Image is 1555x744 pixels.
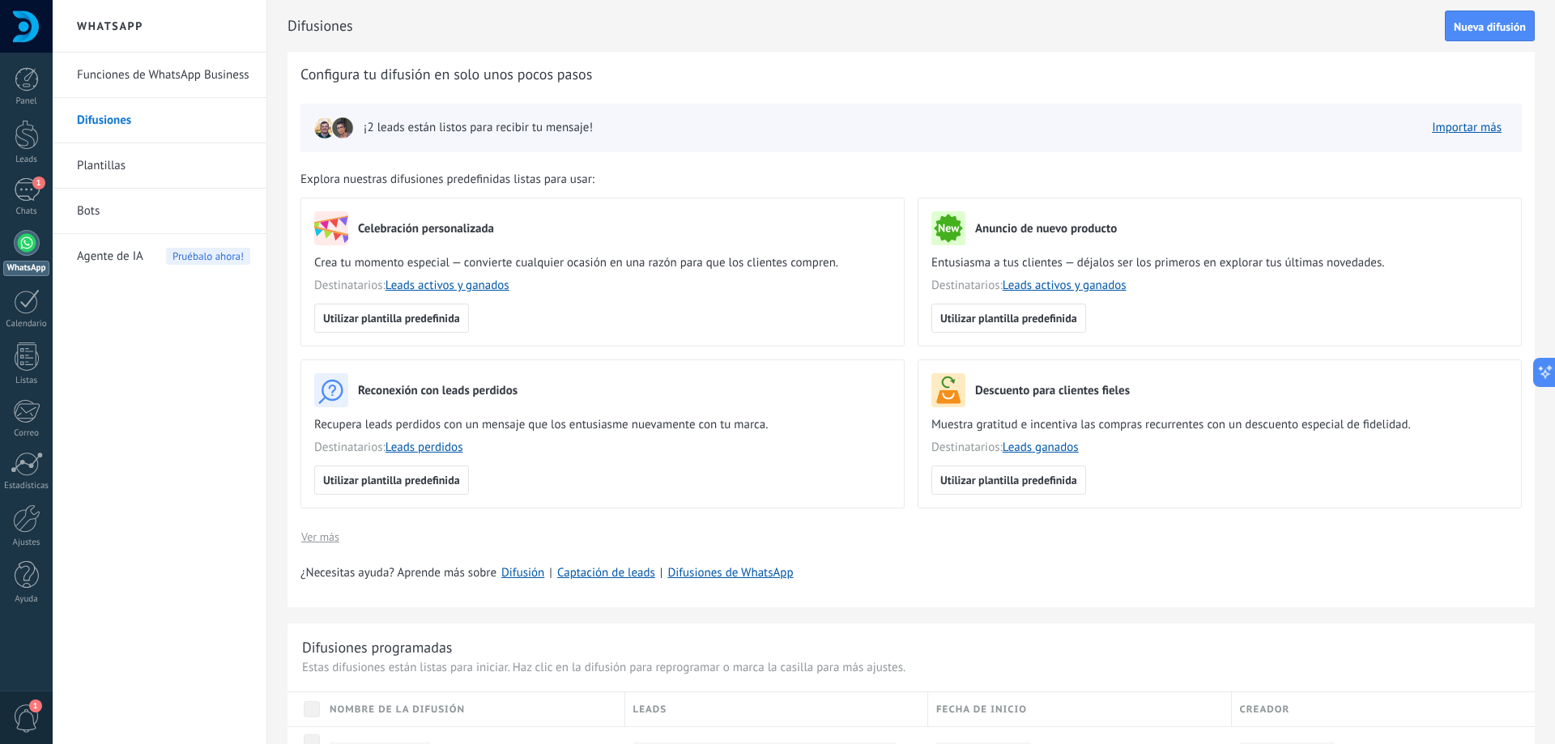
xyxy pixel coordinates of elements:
div: Panel [3,96,50,107]
div: Difusiones programadas [302,638,452,657]
li: Bots [53,189,266,234]
div: | | [300,565,1522,581]
span: 1 [32,176,45,189]
div: Estadísticas [3,481,50,491]
span: Fecha de inicio [936,702,1027,717]
a: Leads perdidos [386,440,463,455]
h3: Celebración personalizada [358,221,494,236]
span: 1 [29,699,42,712]
span: ¡2 leads están listos para recibir tu mensaje! [364,120,593,136]
div: Correo [3,428,50,439]
span: Recupera leads perdidos con un mensaje que los entusiasme nuevamente con tu marca. [314,417,891,433]
a: Difusión [501,565,544,580]
div: WhatsApp [3,261,49,276]
span: ¿Necesitas ayuda? Aprende más sobre [300,565,496,581]
button: Utilizar plantilla predefinida [314,466,469,495]
span: Utilizar plantilla predefinida [323,312,460,324]
span: Nombre de la difusión [330,702,465,717]
a: Captación de leads [557,565,655,580]
span: Destinatarios: [314,440,891,456]
img: leadIcon [331,117,354,139]
li: Difusiones [53,98,266,143]
button: Utilizar plantilla predefinida [931,304,1086,333]
h3: Reconexión con leads perdidos [358,383,518,398]
a: Bots [77,189,250,234]
li: Plantillas [53,143,266,189]
span: Utilizar plantilla predefinida [323,474,460,486]
span: Pruébalo ahora! [166,248,250,265]
span: Configura tu difusión en solo unos pocos pasos [300,65,592,84]
button: Utilizar plantilla predefinida [314,304,469,333]
div: Leads [3,155,50,165]
span: Destinatarios: [931,278,1508,294]
span: Utilizar plantilla predefinida [940,474,1077,486]
div: Listas [3,376,50,386]
a: Leads activos y ganados [1003,278,1127,293]
li: Funciones de WhatsApp Business [53,53,266,98]
img: leadIcon [313,117,336,139]
button: Importar más [1425,116,1509,140]
span: Leads [633,702,667,717]
span: Creador [1240,702,1290,717]
a: Difusiones [77,98,250,143]
span: Muestra gratitud e incentiva las compras recurrentes con un descuento especial de fidelidad. [931,417,1508,433]
span: Agente de IA [77,234,143,279]
span: Explora nuestras difusiones predefinidas listas para usar: [300,172,594,188]
p: Estas difusiones están listas para iniciar. Haz clic en la difusión para reprogramar o marca la c... [302,660,1520,675]
span: Crea tu momento especial — convierte cualquier ocasión en una razón para que los clientes compren. [314,255,891,271]
li: Agente de IA [53,234,266,278]
span: Destinatarios: [314,278,891,294]
a: Funciones de WhatsApp Business [77,53,250,98]
a: Leads activos y ganados [386,278,509,293]
a: Plantillas [77,143,250,189]
a: Difusiones de WhatsApp [667,565,793,580]
span: Ver más [301,531,339,542]
a: Agente de IAPruébalo ahora! [77,234,250,279]
button: Utilizar plantilla predefinida [931,466,1086,495]
div: Ayuda [3,594,50,605]
span: Entusiasma a tus clientes — déjalos ser los primeros en explorar tus últimas novedades. [931,255,1508,271]
div: Chats [3,206,50,217]
h2: Difusiones [288,10,1445,42]
div: Calendario [3,319,50,329]
h3: Descuento para clientes fieles [975,383,1130,398]
div: Ajustes [3,538,50,548]
button: Nueva difusión [1445,11,1535,41]
a: Leads ganados [1003,440,1079,455]
button: Ver más [300,525,340,549]
span: Nueva difusión [1454,21,1526,32]
h3: Anuncio de nuevo producto [975,221,1117,236]
span: Utilizar plantilla predefinida [940,312,1077,324]
span: Destinatarios: [931,440,1508,456]
a: Importar más [1432,120,1502,135]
